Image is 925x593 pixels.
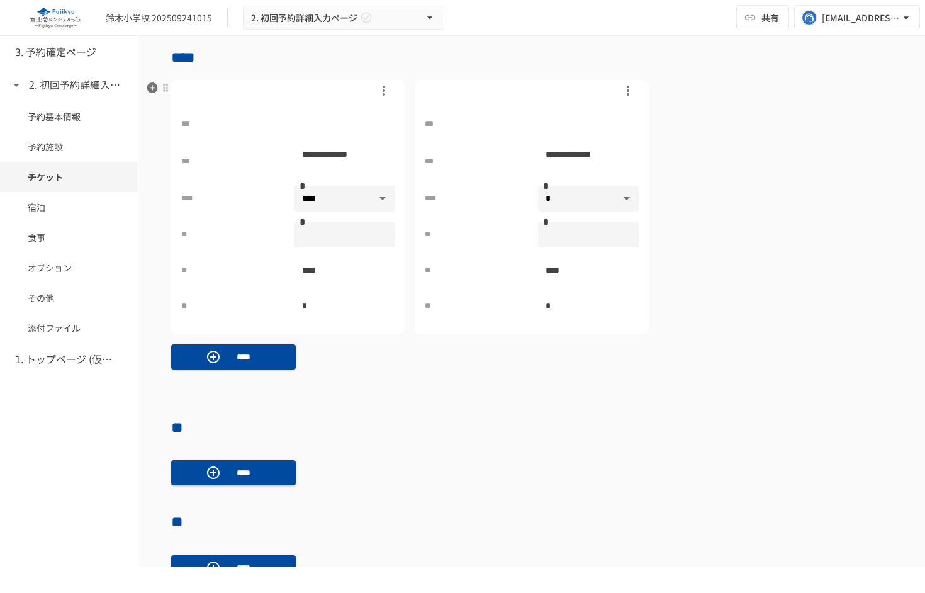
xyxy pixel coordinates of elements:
[761,11,779,25] span: 共有
[15,44,96,60] h6: 3. 予約確定ページ
[243,6,444,30] button: 2. 初回予約詳細入力ページ
[28,230,110,244] span: 食事
[736,5,789,30] button: 共有
[822,10,900,26] div: [EMAIL_ADDRESS][DOMAIN_NAME]
[28,321,110,335] span: 添付ファイル
[28,110,110,123] span: 予約基本情報
[251,10,357,26] span: 2. 初回予約詳細入力ページ
[29,77,130,93] h6: 2. 初回予約詳細入力ページ
[28,170,110,184] span: チケット
[15,8,96,28] img: eQeGXtYPV2fEKIA3pizDiVdzO5gJTl2ahLbsPaD2E4R
[106,11,212,25] div: 鈴木小学校 202509241015
[28,291,110,305] span: その他
[794,5,920,30] button: [EMAIL_ADDRESS][DOMAIN_NAME]
[15,351,116,368] h6: 1. トップページ (仮予約一覧)
[28,140,110,154] span: 予約施設
[28,261,110,274] span: オプション
[28,200,110,214] span: 宿泊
